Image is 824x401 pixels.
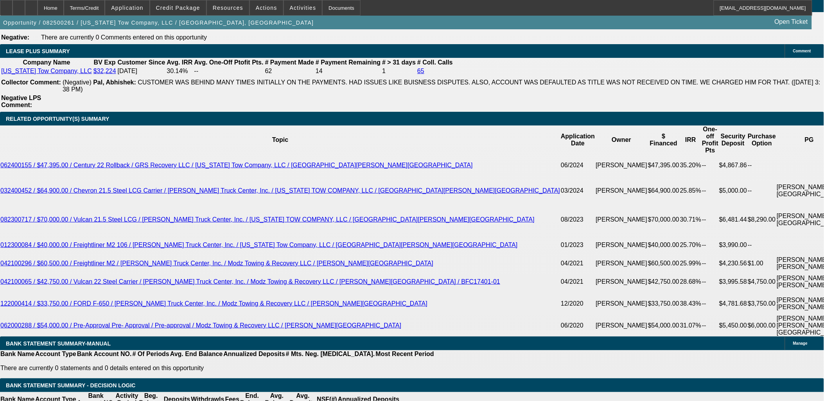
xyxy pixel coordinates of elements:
td: -- [702,315,719,337]
td: 06/2020 [560,315,595,337]
td: $3,995.58 [719,271,747,293]
td: 12/2020 [560,293,595,315]
td: 14 [315,67,381,75]
span: Resources [213,5,243,11]
a: 65 [417,68,424,74]
td: $42,750.00 [648,271,680,293]
td: -- [747,176,776,205]
b: Negative LPS Comment: [1,95,41,108]
td: $47,395.00 [648,154,680,176]
th: Purchase Option [747,125,776,154]
td: $4,867.86 [719,154,747,176]
span: Activities [290,5,316,11]
td: [PERSON_NAME] [595,271,648,293]
span: (Negative) [63,79,92,86]
td: 08/2023 [560,205,595,234]
td: [PERSON_NAME] [595,176,648,205]
td: 31.07% [680,315,702,337]
b: # Payment Remaining [316,59,381,66]
td: 06/2024 [560,154,595,176]
b: Pal, Abhishek: [93,79,136,86]
td: $5,450.00 [719,315,747,337]
td: $40,000.00 [648,234,680,256]
td: -- [702,293,719,315]
a: 082300717 / $70,000.00 / Vulcan 21.5 Steel LCG / [PERSON_NAME] Truck Center, Inc. / [US_STATE] TO... [0,216,535,223]
td: [PERSON_NAME] [595,154,648,176]
b: BV Exp [94,59,116,66]
td: 1 [382,67,416,75]
b: # Payment Made [265,59,314,66]
td: -- [702,154,719,176]
th: Application Date [560,125,595,154]
td: 04/2021 [560,271,595,293]
a: 042100065 / $42,750.00 / Vulcan 22 Steel Carrier / [PERSON_NAME] Truck Center, Inc. / Modz Towing... [0,278,500,285]
td: 30.71% [680,205,702,234]
b: # Coll. Calls [417,59,453,66]
th: Security Deposit [719,125,747,154]
b: Avg. IRR [167,59,192,66]
td: [PERSON_NAME] [595,205,648,234]
a: 012300084 / $40,000.00 / Freightliner M2 106 / [PERSON_NAME] Truck Center, Inc. / [US_STATE] Tow ... [0,242,518,248]
td: $70,000.00 [648,205,680,234]
a: 042100296 / $60,500.00 / Freightliner M2 / [PERSON_NAME] Truck Center, Inc. / Modz Towing & Recov... [0,260,433,267]
td: $64,900.00 [648,176,680,205]
td: -- [702,205,719,234]
a: 032400452 / $64,900.00 / Chevron 21.5 Steel LCG Carrier / [PERSON_NAME] Truck Center, Inc. / [US_... [0,187,560,194]
td: [PERSON_NAME] [595,256,648,271]
a: 062400155 / $47,395.00 / Century 22 Rollback / GRS Recovery LLC / [US_STATE] Tow Company, LLC / [... [0,162,473,168]
td: $5,000.00 [719,176,747,205]
td: $1.00 [747,256,776,271]
span: Bank Statement Summary - Decision Logic [6,382,136,388]
a: $32,224 [93,68,116,74]
span: Application [111,5,143,11]
td: $33,750.00 [648,293,680,315]
td: $8,290.00 [747,205,776,234]
th: Most Recent Period [375,350,434,358]
td: 03/2024 [560,176,595,205]
td: 28.68% [680,271,702,293]
a: Open Ticket [772,15,811,29]
span: CUSTOMER WAS BEHIND MANY TIMES INITIALLY ON THE PAYMENTS. HAD ISSUES LIKE BUISNESS DISPUTES. ALSO... [63,79,820,93]
td: $4,230.56 [719,256,747,271]
td: 01/2023 [560,234,595,256]
span: Actions [256,5,277,11]
td: 62 [265,67,314,75]
td: $3,990.00 [719,234,747,256]
th: $ Financed [648,125,680,154]
p: There are currently 0 statements and 0 details entered on this opportunity [0,365,434,372]
th: Annualized Deposits [223,350,285,358]
th: IRR [680,125,702,154]
td: -- [747,154,776,176]
td: $6,481.44 [719,205,747,234]
td: $60,500.00 [648,256,680,271]
a: [US_STATE] Tow Company, LLC [1,68,92,74]
td: -- [702,234,719,256]
span: LEASE PLUS SUMMARY [6,48,70,54]
td: 38.43% [680,293,702,315]
td: 25.70% [680,234,702,256]
td: [PERSON_NAME] [595,234,648,256]
td: 25.99% [680,256,702,271]
th: # Of Periods [132,350,170,358]
button: Resources [207,0,249,15]
th: Bank Account NO. [77,350,132,358]
span: Opportunity / 082500261 / [US_STATE] Tow Company, LLC / [GEOGRAPHIC_DATA], [GEOGRAPHIC_DATA] [3,20,314,26]
td: [PERSON_NAME] [595,293,648,315]
button: Actions [250,0,283,15]
span: Comment [793,49,811,53]
td: $4,781.68 [719,293,747,315]
td: 30.14% [166,67,193,75]
a: 062000288 / $54,000.00 / Pre-Approval Pre- Approval / Pre-approval / Modz Towing & Recovery LLC /... [0,322,401,329]
th: Avg. End Balance [170,350,223,358]
span: Credit Package [156,5,200,11]
th: # Mts. Neg. [MEDICAL_DATA]. [285,350,375,358]
b: # > 31 days [382,59,416,66]
span: RELATED OPPORTUNITY(S) SUMMARY [6,116,109,122]
td: $4,750.00 [747,271,776,293]
th: Owner [595,125,648,154]
a: 122000414 / $33,750.00 / FORD F-650 / [PERSON_NAME] Truck Center, Inc. / Modz Towing & Recovery L... [0,300,427,307]
th: One-off Profit Pts [702,125,719,154]
span: BANK STATEMENT SUMMARY-MANUAL [6,340,111,347]
span: There are currently 0 Comments entered on this opportunity [41,34,207,41]
td: 25.85% [680,176,702,205]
